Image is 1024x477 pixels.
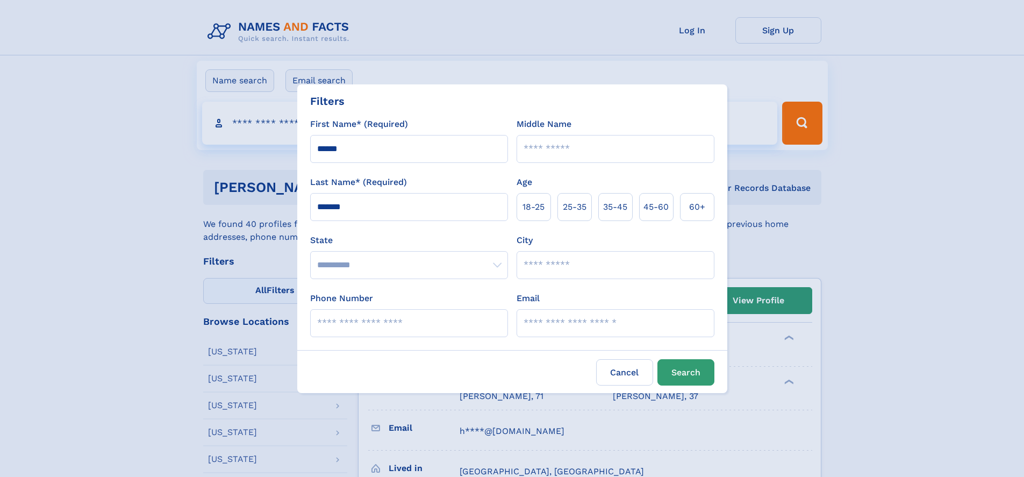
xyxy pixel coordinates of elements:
[603,201,627,213] span: 35‑45
[310,292,373,305] label: Phone Number
[689,201,705,213] span: 60+
[596,359,653,386] label: Cancel
[657,359,714,386] button: Search
[563,201,586,213] span: 25‑35
[517,118,571,131] label: Middle Name
[310,234,508,247] label: State
[517,292,540,305] label: Email
[517,234,533,247] label: City
[310,118,408,131] label: First Name* (Required)
[643,201,669,213] span: 45‑60
[517,176,532,189] label: Age
[522,201,545,213] span: 18‑25
[310,176,407,189] label: Last Name* (Required)
[310,93,345,109] div: Filters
